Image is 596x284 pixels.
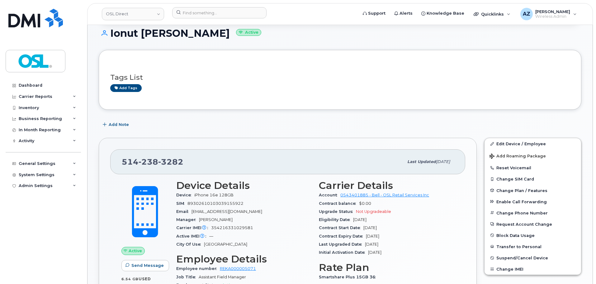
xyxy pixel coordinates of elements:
[535,9,570,14] span: [PERSON_NAME]
[436,159,450,164] span: [DATE]
[319,242,365,247] span: Last Upgraded Date
[356,209,391,214] span: Not Upgradeable
[485,230,581,241] button: Block Data Usage
[158,157,183,166] span: 3282
[485,263,581,275] button: Change IMEI
[469,8,515,20] div: Quicklinks
[368,10,386,17] span: Support
[319,275,379,279] span: Smartshare Plus 15GB 36
[319,262,454,273] h3: Rate Plan
[192,209,262,214] span: [EMAIL_ADDRESS][DOMAIN_NAME]
[176,225,211,230] span: Carrier IMEI
[485,207,581,219] button: Change Phone Number
[535,14,570,19] span: Wireless Admin
[496,188,547,193] span: Change Plan / Features
[194,193,234,197] span: iPhone 16e 128GB
[176,217,199,222] span: Manager
[131,262,164,268] span: Send Message
[139,277,151,281] span: used
[102,8,164,20] a: OSL Direct
[319,201,359,206] span: Contract balance
[485,173,581,185] button: Change SIM Card
[176,193,194,197] span: Device
[366,234,379,238] span: [DATE]
[485,138,581,149] a: Edit Device / Employee
[110,84,142,92] a: Add tags
[199,217,233,222] span: [PERSON_NAME]
[109,122,129,128] span: Add Note
[417,7,469,20] a: Knowledge Base
[176,201,187,206] span: SIM
[176,266,220,271] span: Employee number
[363,225,377,230] span: [DATE]
[99,28,581,39] h1: Ionut [PERSON_NAME]
[490,154,546,160] span: Add Roaming Package
[523,10,530,18] span: AZ
[176,275,199,279] span: Job Title
[319,180,454,191] h3: Carrier Details
[99,119,134,130] button: Add Note
[485,149,581,162] button: Add Roaming Package
[390,7,417,20] a: Alerts
[319,225,363,230] span: Contract Start Date
[176,209,192,214] span: Email
[199,275,246,279] span: Assistant Field Manager
[340,193,429,197] a: 0543401885 - Bell - OSL Retail Services Inc
[481,12,504,17] span: Quicklinks
[129,248,142,254] span: Active
[358,7,390,20] a: Support
[407,159,436,164] span: Last updated
[176,180,311,191] h3: Device Details
[496,199,547,204] span: Enable Call Forwarding
[485,185,581,196] button: Change Plan / Features
[485,252,581,263] button: Suspend/Cancel Device
[365,242,378,247] span: [DATE]
[176,242,204,247] span: City Of Use
[220,266,256,271] a: REKA000005071
[359,201,371,206] span: $0.00
[319,209,356,214] span: Upgrade Status
[236,29,261,36] small: Active
[368,250,381,255] span: [DATE]
[172,7,267,18] input: Find something...
[204,242,247,247] span: [GEOGRAPHIC_DATA]
[211,225,253,230] span: 354216331029581
[516,8,581,20] div: Andy Zhang
[121,260,169,271] button: Send Message
[319,193,340,197] span: Account
[187,201,244,206] span: 89302610103039155922
[353,217,367,222] span: [DATE]
[139,157,158,166] span: 238
[110,74,570,81] h3: Tags List
[176,253,311,265] h3: Employee Details
[485,241,581,252] button: Transfer to Personal
[485,196,581,207] button: Enable Call Forwarding
[209,234,213,238] span: —
[176,234,209,238] span: Active IMEI
[400,10,413,17] span: Alerts
[319,217,353,222] span: Eligibility Date
[319,250,368,255] span: Initial Activation Date
[121,277,139,281] span: 6.54 GB
[319,234,366,238] span: Contract Expiry Date
[496,256,548,260] span: Suspend/Cancel Device
[485,162,581,173] button: Reset Voicemail
[122,157,183,166] span: 514
[485,219,581,230] button: Request Account Change
[427,10,464,17] span: Knowledge Base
